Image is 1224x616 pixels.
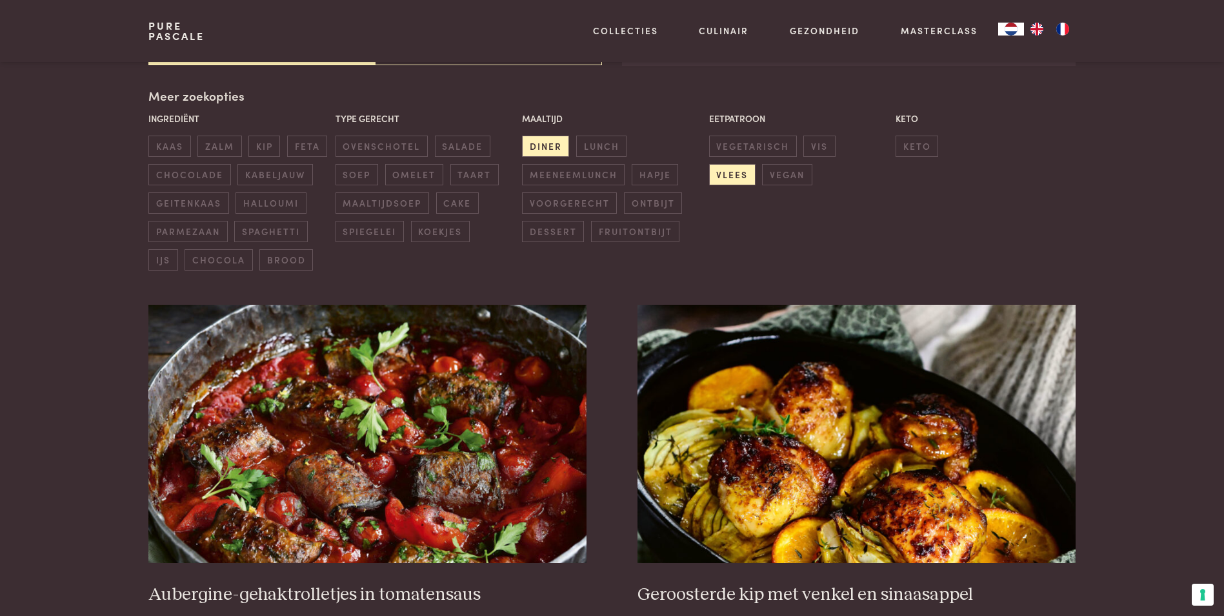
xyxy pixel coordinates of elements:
[624,192,682,214] span: ontbijt
[522,112,702,125] p: Maaltijd
[1050,23,1076,36] a: FR
[522,221,584,242] span: dessert
[450,164,499,185] span: taart
[803,136,835,157] span: vis
[576,136,627,157] span: lunch
[248,136,280,157] span: kip
[336,221,404,242] span: spiegelei
[901,24,978,37] a: Masterclass
[522,136,569,157] span: diner
[762,164,812,185] span: vegan
[336,192,429,214] span: maaltijdsoep
[237,164,312,185] span: kabeljauw
[148,305,586,606] a: Aubergine-gehaktrolletjes in tomatensaus Aubergine-gehaktrolletjes in tomatensaus
[1024,23,1050,36] a: EN
[259,249,313,271] span: brood
[1024,23,1076,36] ul: Language list
[593,24,658,37] a: Collecties
[234,221,307,242] span: spaghetti
[148,21,205,41] a: PurePascale
[148,192,228,214] span: geitenkaas
[436,192,479,214] span: cake
[896,136,938,157] span: keto
[336,136,428,157] span: ovenschotel
[336,164,378,185] span: soep
[148,584,586,606] h3: Aubergine-gehaktrolletjes in tomatensaus
[385,164,443,185] span: omelet
[896,112,1076,125] p: Keto
[632,164,678,185] span: hapje
[998,23,1076,36] aside: Language selected: Nederlands
[148,112,328,125] p: Ingrediënt
[998,23,1024,36] a: NL
[709,136,797,157] span: vegetarisch
[522,164,625,185] span: meeneemlunch
[287,136,327,157] span: feta
[236,192,306,214] span: halloumi
[790,24,859,37] a: Gezondheid
[148,305,586,563] img: Aubergine-gehaktrolletjes in tomatensaus
[637,305,1075,563] img: Geroosterde kip met venkel en sinaasappel
[185,249,252,271] span: chocola
[709,164,756,185] span: vlees
[998,23,1024,36] div: Language
[637,305,1075,606] a: Geroosterde kip met venkel en sinaasappel Geroosterde kip met venkel en sinaasappel
[336,112,516,125] p: Type gerecht
[148,249,177,271] span: ijs
[148,164,230,185] span: chocolade
[435,136,490,157] span: salade
[591,221,679,242] span: fruitontbijt
[637,584,1075,606] h3: Geroosterde kip met venkel en sinaasappel
[197,136,241,157] span: zalm
[699,24,748,37] a: Culinair
[709,112,889,125] p: Eetpatroon
[522,192,617,214] span: voorgerecht
[1192,584,1214,606] button: Uw voorkeuren voor toestemming voor trackingtechnologieën
[148,221,227,242] span: parmezaan
[148,136,190,157] span: kaas
[411,221,470,242] span: koekjes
